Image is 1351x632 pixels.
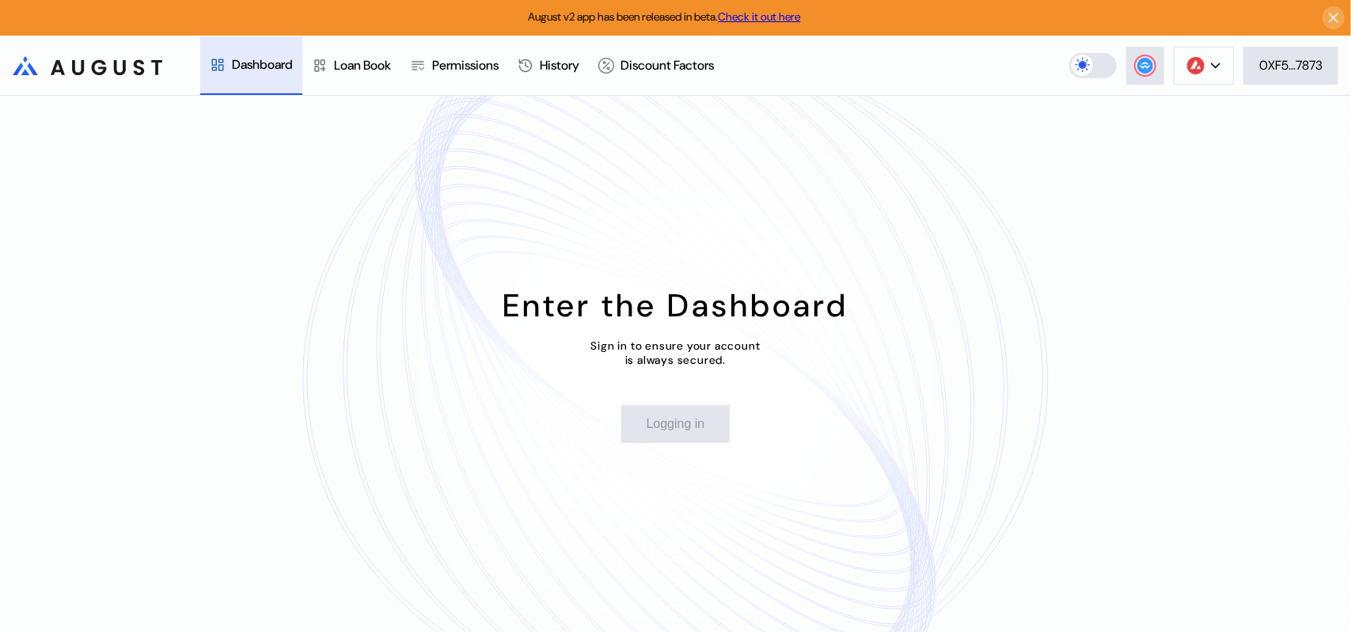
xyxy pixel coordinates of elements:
[508,36,589,95] a: History
[1243,47,1338,85] button: 0XF5...7873
[432,57,499,74] div: Permissions
[503,285,848,326] div: Enter the Dashboard
[620,57,714,74] div: Discount Factors
[1259,57,1323,74] div: 0XF5...7873
[1174,47,1234,85] button: chain logo
[621,405,731,443] button: Logging in
[400,36,508,95] a: Permissions
[200,36,302,95] a: Dashboard
[334,57,391,74] div: Loan Book
[302,36,400,95] a: Loan Book
[589,36,723,95] a: Discount Factors
[591,339,761,367] div: Sign in to ensure your account is always secured.
[529,9,801,24] span: August v2 app has been released in beta.
[232,56,293,73] div: Dashboard
[540,57,579,74] div: History
[1187,57,1205,74] img: chain logo
[719,9,801,24] a: Check it out here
